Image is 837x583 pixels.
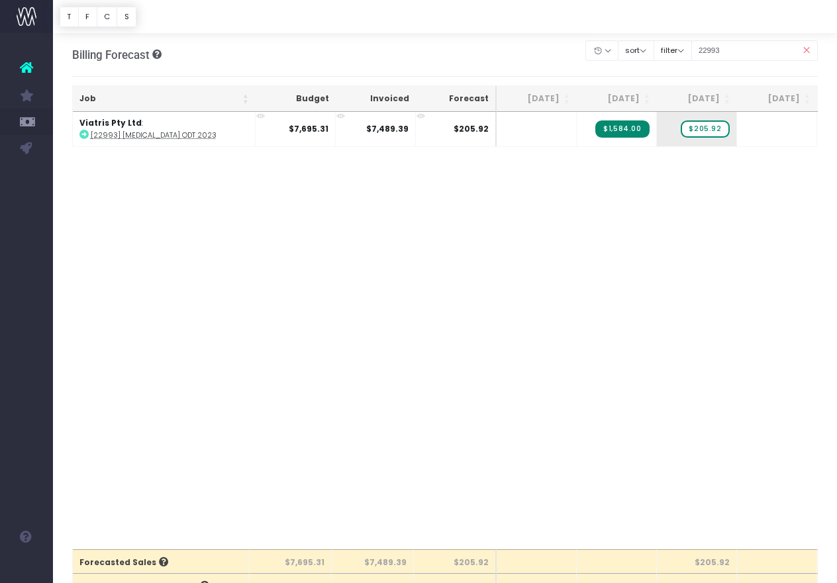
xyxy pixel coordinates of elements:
strong: Viatris Pty Ltd [79,117,142,128]
button: F [78,7,97,27]
th: $7,695.31 [250,549,332,573]
span: $205.92 [454,123,489,135]
th: Oct 25: activate to sort column ascending [737,86,817,112]
button: filter [654,40,692,61]
th: Job: activate to sort column ascending [73,86,256,112]
strong: $7,489.39 [366,123,409,134]
th: $7,489.39 [332,549,414,573]
img: images/default_profile_image.png [17,557,36,576]
th: $205.92 [657,549,737,573]
th: Aug 25: activate to sort column ascending [577,86,657,112]
th: Forecast [416,86,497,112]
strong: $7,695.31 [289,123,328,134]
span: Streamtime Invoice: 72004 – [22993] Clozaril ODT 2023 [595,120,649,138]
span: wayahead Sales Forecast Item [681,120,729,138]
th: Jul 25: activate to sort column ascending [497,86,577,112]
th: Budget [256,86,336,112]
button: sort [618,40,654,61]
span: Forecasted Sales [79,557,168,568]
div: Vertical button group [60,7,136,27]
span: Billing Forecast [72,48,150,62]
button: S [117,7,136,27]
button: T [60,7,79,27]
th: Sep 25: activate to sort column ascending [657,86,737,112]
abbr: [22993] Clozaril ODT 2023 [91,130,217,140]
td: : [73,112,256,146]
th: Invoiced [336,86,416,112]
th: $205.92 [414,549,497,573]
input: Search... [691,40,818,61]
button: C [97,7,118,27]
